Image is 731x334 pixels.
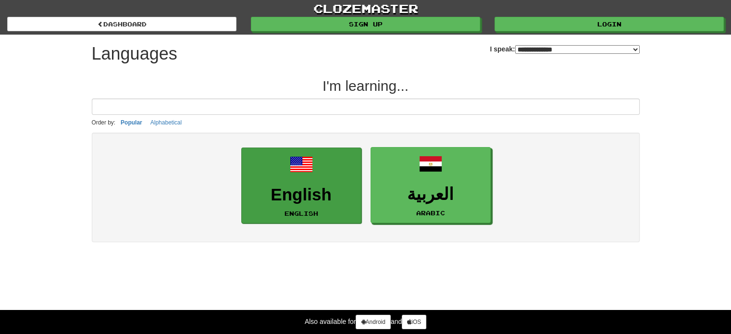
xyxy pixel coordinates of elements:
[490,44,639,54] label: I speak:
[371,147,491,223] a: العربيةArabic
[241,148,361,224] a: EnglishEnglish
[416,210,445,216] small: Arabic
[92,119,116,126] small: Order by:
[495,17,724,31] a: Login
[148,117,185,128] button: Alphabetical
[247,186,356,204] h3: English
[376,185,485,204] h3: العربية
[118,117,145,128] button: Popular
[7,17,236,31] a: dashboard
[402,315,426,329] a: iOS
[356,315,390,329] a: Android
[251,17,480,31] a: Sign up
[515,45,640,54] select: I speak:
[92,44,177,63] h1: Languages
[285,210,318,217] small: English
[92,78,640,94] h2: I'm learning...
